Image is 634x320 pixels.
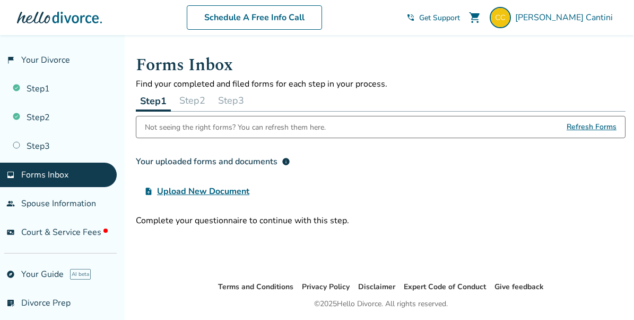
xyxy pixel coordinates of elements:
span: upload_file [144,187,153,196]
span: people [6,199,15,208]
button: Step3 [214,90,248,111]
span: list_alt_check [6,299,15,307]
span: AI beta [70,269,91,280]
span: Upload New Document [157,185,249,198]
span: [PERSON_NAME] Cantini [515,12,617,23]
img: cantinicheryl@gmail.com [490,7,511,28]
span: shopping_cart [468,11,481,24]
div: Your uploaded forms and documents [136,155,290,168]
li: Disclaimer [358,281,395,293]
div: Not seeing the right forms? You can refresh them here. [145,116,326,138]
span: info [282,157,290,166]
span: Refresh Forms [567,116,616,138]
iframe: Chat Widget [581,269,634,320]
a: Schedule A Free Info Call [187,5,322,30]
p: Find your completed and filed forms for each step in your process. [136,78,626,90]
span: flag_2 [6,56,15,64]
h1: Forms Inbox [136,52,626,78]
button: Step2 [175,90,210,111]
a: Expert Code of Conduct [404,282,486,292]
div: © 2025 Hello Divorce. All rights reserved. [314,298,448,310]
button: Step1 [136,90,171,112]
a: Privacy Policy [302,282,350,292]
span: universal_currency_alt [6,228,15,237]
span: inbox [6,171,15,179]
div: Complete your questionnaire to continue with this step. [136,215,626,226]
li: Give feedback [494,281,544,293]
span: Court & Service Fees [21,226,108,238]
a: phone_in_talkGet Support [406,13,460,23]
span: phone_in_talk [406,13,415,22]
a: Terms and Conditions [218,282,293,292]
span: Forms Inbox [21,169,68,181]
span: explore [6,270,15,279]
span: Get Support [419,13,460,23]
